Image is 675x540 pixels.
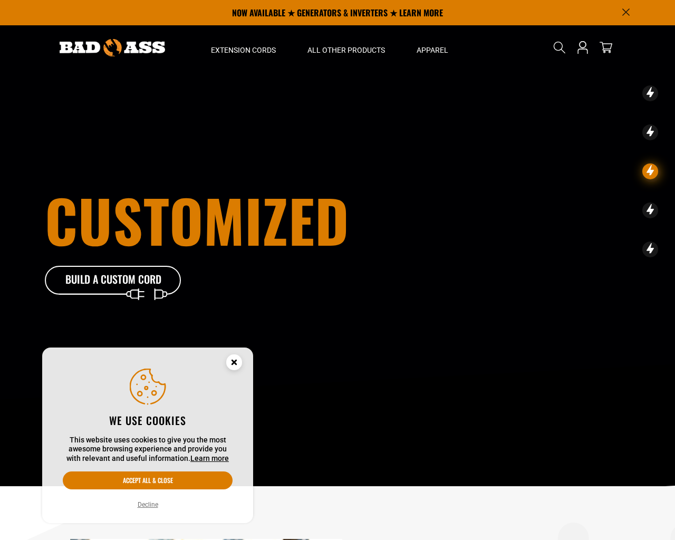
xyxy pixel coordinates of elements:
span: Apparel [417,45,448,55]
span: All Other Products [307,45,385,55]
img: Bad Ass Extension Cords [60,39,165,56]
button: Decline [134,499,161,510]
a: Learn more [190,454,229,462]
h2: We use cookies [63,413,233,427]
summary: All Other Products [292,25,401,70]
button: Accept all & close [63,471,233,489]
summary: Apparel [401,25,464,70]
h1: customized [45,191,396,249]
summary: Search [551,39,568,56]
aside: Cookie Consent [42,348,253,524]
p: This website uses cookies to give you the most awesome browsing experience and provide you with r... [63,436,233,464]
summary: Extension Cords [195,25,292,70]
a: Build A Custom Cord [45,266,182,295]
span: Extension Cords [211,45,276,55]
